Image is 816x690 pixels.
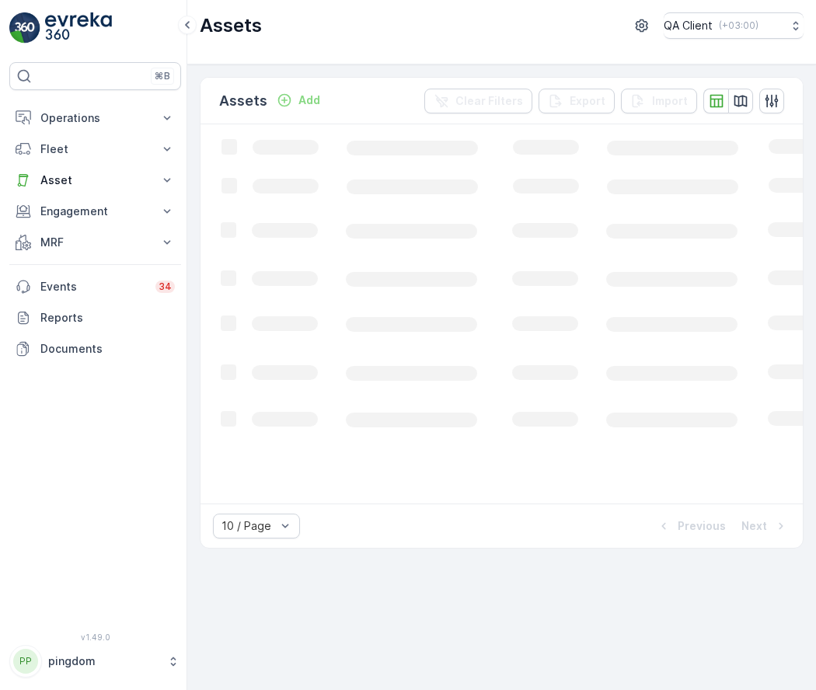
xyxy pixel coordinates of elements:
[200,13,262,38] p: Assets
[740,517,790,535] button: Next
[40,235,150,250] p: MRF
[40,341,175,357] p: Documents
[219,90,267,112] p: Assets
[9,12,40,44] img: logo
[9,165,181,196] button: Asset
[652,93,688,109] p: Import
[654,517,727,535] button: Previous
[664,12,804,39] button: QA Client(+03:00)
[9,134,181,165] button: Fleet
[159,281,172,293] p: 34
[664,18,713,33] p: QA Client
[270,91,326,110] button: Add
[40,310,175,326] p: Reports
[455,93,523,109] p: Clear Filters
[9,645,181,678] button: PPpingdom
[570,93,605,109] p: Export
[719,19,758,32] p: ( +03:00 )
[9,302,181,333] a: Reports
[40,279,146,294] p: Events
[13,649,38,674] div: PP
[40,204,150,219] p: Engagement
[539,89,615,113] button: Export
[9,333,181,364] a: Documents
[155,70,170,82] p: ⌘B
[9,196,181,227] button: Engagement
[678,518,726,534] p: Previous
[48,653,159,669] p: pingdom
[741,518,767,534] p: Next
[9,271,181,302] a: Events34
[40,141,150,157] p: Fleet
[40,172,150,188] p: Asset
[298,92,320,108] p: Add
[9,103,181,134] button: Operations
[45,12,112,44] img: logo_light-DOdMpM7g.png
[40,110,150,126] p: Operations
[621,89,697,113] button: Import
[9,227,181,258] button: MRF
[9,632,181,642] span: v 1.49.0
[424,89,532,113] button: Clear Filters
